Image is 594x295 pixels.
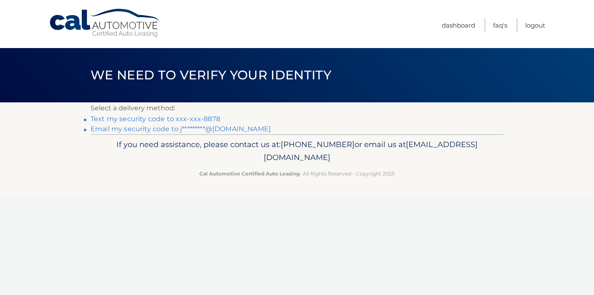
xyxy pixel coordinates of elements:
[96,138,498,165] p: If you need assistance, please contact us at: or email us at
[91,115,220,123] a: Text my security code to xxx-xxx-8878
[199,170,300,177] strong: Cal Automotive Certified Auto Leasing
[91,125,271,133] a: Email my security code to j*********@[DOMAIN_NAME]
[525,18,545,32] a: Logout
[281,140,355,149] span: [PHONE_NUMBER]
[96,169,498,178] p: - All Rights Reserved - Copyright 2025
[493,18,507,32] a: FAQ's
[442,18,475,32] a: Dashboard
[49,8,161,38] a: Cal Automotive
[91,102,503,114] p: Select a delivery method:
[91,67,331,83] span: We need to verify your identity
